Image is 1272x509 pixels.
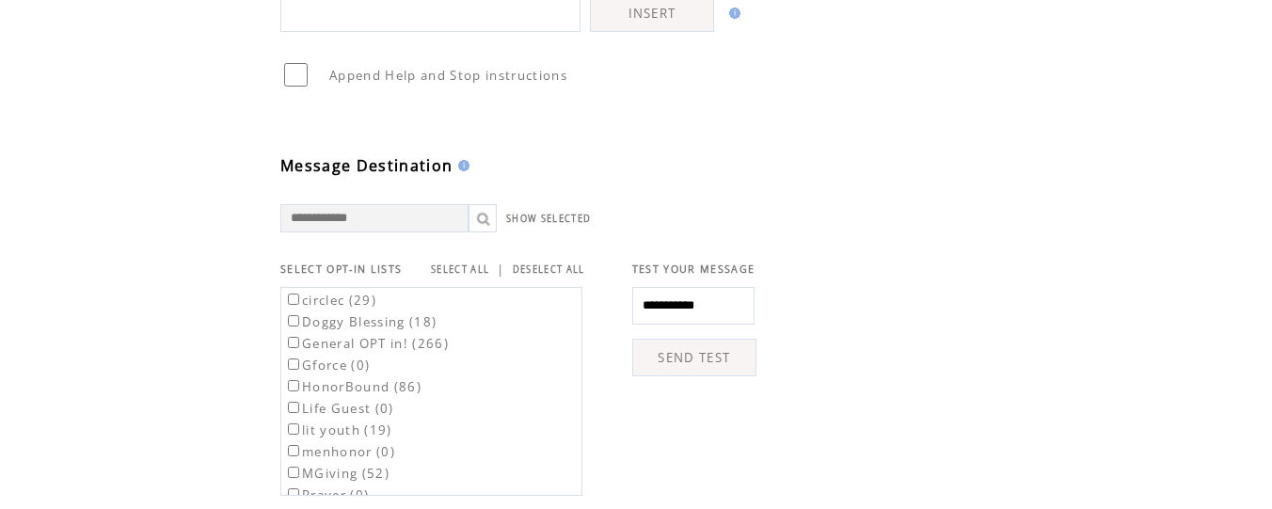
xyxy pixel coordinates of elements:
input: MGiving (52) [288,467,299,478]
span: | [497,261,504,278]
a: DESELECT ALL [513,263,585,276]
a: SEND TEST [632,339,756,376]
label: lit youth (19) [284,422,392,438]
label: Prayer (0) [284,486,369,503]
img: help.gif [453,160,469,171]
span: TEST YOUR MESSAGE [632,262,755,276]
a: SELECT ALL [431,263,489,276]
input: Prayer (0) [288,488,299,500]
span: Message Destination [280,155,453,176]
input: Doggy Blessing (18) [288,315,299,326]
input: General OPT in! (266) [288,337,299,348]
a: SHOW SELECTED [506,213,591,225]
label: Life Guest (0) [284,400,394,417]
input: Gforce (0) [288,358,299,370]
label: circlec (29) [284,292,376,309]
img: help.gif [723,8,740,19]
label: General OPT in! (266) [284,335,449,352]
label: Gforce (0) [284,357,370,374]
label: menhonor (0) [284,443,395,460]
input: Life Guest (0) [288,402,299,413]
input: menhonor (0) [288,445,299,456]
span: Append Help and Stop instructions [329,67,567,84]
label: Doggy Blessing (18) [284,313,437,330]
input: lit youth (19) [288,423,299,435]
input: circlec (29) [288,294,299,305]
label: HonorBound (86) [284,378,421,395]
input: HonorBound (86) [288,380,299,391]
span: SELECT OPT-IN LISTS [280,262,402,276]
label: MGiving (52) [284,465,390,482]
